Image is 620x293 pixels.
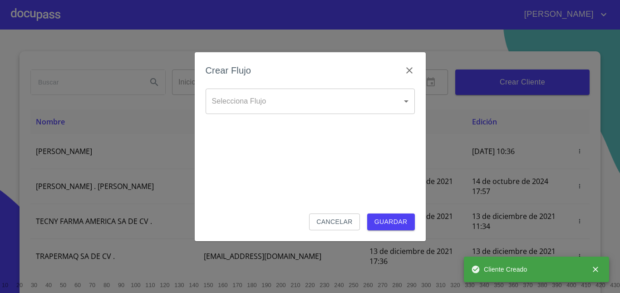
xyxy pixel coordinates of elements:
[374,216,408,228] span: Guardar
[309,214,359,230] button: Cancelar
[471,265,527,274] span: Cliente Creado
[206,63,251,78] h6: Crear Flujo
[206,89,415,114] div: ​
[316,216,352,228] span: Cancelar
[367,214,415,230] button: Guardar
[586,259,605,279] button: close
